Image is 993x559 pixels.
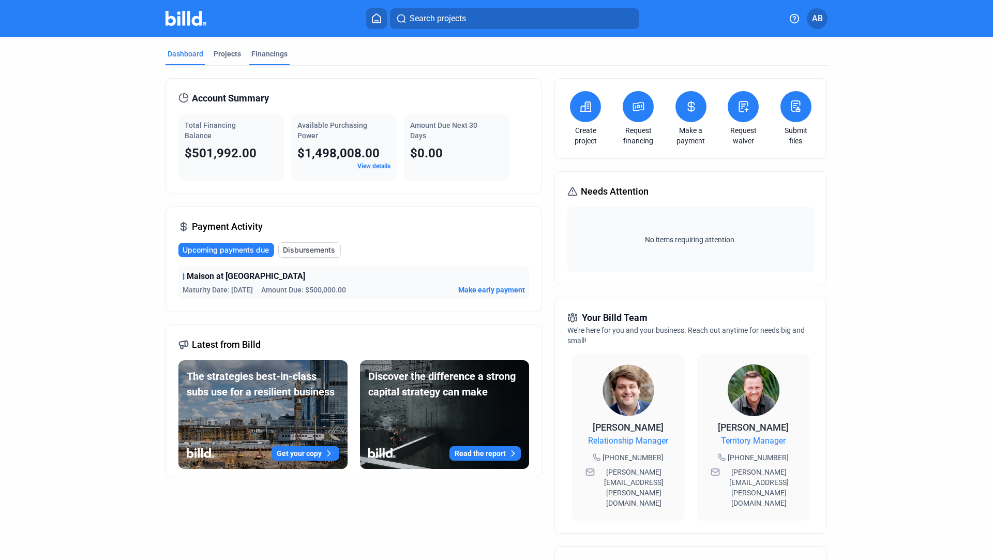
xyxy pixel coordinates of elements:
span: Latest from Billd [192,337,261,352]
a: Create project [567,125,604,146]
span: [PHONE_NUMBER] [603,452,664,463]
span: [PHONE_NUMBER] [728,452,789,463]
div: Projects [214,49,241,59]
span: $1,498,008.00 [297,146,380,160]
button: Disbursements [278,242,341,258]
span: $0.00 [410,146,443,160]
span: [PERSON_NAME] [593,422,664,433]
span: Needs Attention [581,184,649,199]
a: View details [357,163,390,170]
span: Payment Activity [192,219,263,234]
a: Make a payment [673,125,709,146]
div: Discover the difference a strong capital strategy can make [368,369,521,400]
span: Available Purchasing Power [297,121,367,140]
div: Dashboard [168,49,203,59]
img: Billd Company Logo [165,11,206,26]
span: Total Financing Balance [185,121,236,140]
span: [PERSON_NAME][EMAIL_ADDRESS][PERSON_NAME][DOMAIN_NAME] [597,467,671,508]
button: AB [807,8,827,29]
span: No items requiring attention. [571,234,809,245]
div: Financings [251,49,288,59]
span: Amount Due Next 30 Days [410,121,477,140]
span: AB [812,12,823,25]
img: Relationship Manager [603,364,654,416]
span: [PERSON_NAME] [718,422,789,433]
button: Read the report [449,446,521,461]
span: Amount Due: $500,000.00 [261,285,346,295]
span: Maturity Date: [DATE] [183,285,253,295]
button: Make early payment [458,285,525,295]
img: Territory Manager [728,364,779,416]
span: Your Billd Team [582,311,648,325]
span: Territory Manager [721,435,786,447]
span: Relationship Manager [588,435,668,447]
span: Disbursements [283,245,335,255]
span: Maison at [GEOGRAPHIC_DATA] [187,270,305,283]
div: The strategies best-in-class subs use for a resilient business [187,369,339,400]
button: Upcoming payments due [178,243,274,257]
a: Submit files [778,125,814,146]
button: Get your copy [272,446,339,461]
a: Request waiver [725,125,761,146]
span: Search projects [410,12,466,25]
span: Account Summary [192,91,269,106]
span: We're here for you and your business. Reach out anytime for needs big and small! [567,326,805,345]
a: Request financing [620,125,656,146]
span: [PERSON_NAME][EMAIL_ADDRESS][PERSON_NAME][DOMAIN_NAME] [722,467,796,508]
span: $501,992.00 [185,146,257,160]
span: Upcoming payments due [183,245,269,255]
button: Search projects [390,8,639,29]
